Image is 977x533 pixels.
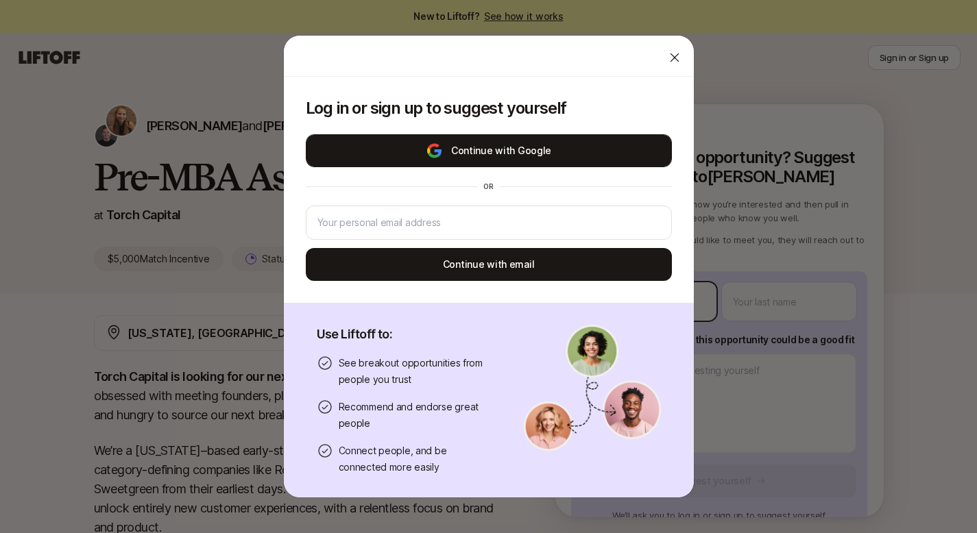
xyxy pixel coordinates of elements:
p: See breakout opportunities from people you trust [339,355,491,388]
button: Continue with email [306,248,672,281]
input: Your personal email address [317,214,660,231]
p: Recommend and endorse great people [339,399,491,432]
p: Connect people, and be connected more easily [339,443,491,475]
img: google-logo [426,142,443,159]
p: Log in or sign up to suggest yourself [306,99,672,118]
img: signup-banner [524,325,661,451]
div: or [478,181,500,192]
p: Use Liftoff to: [317,325,491,344]
button: Continue with Google [306,134,672,167]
